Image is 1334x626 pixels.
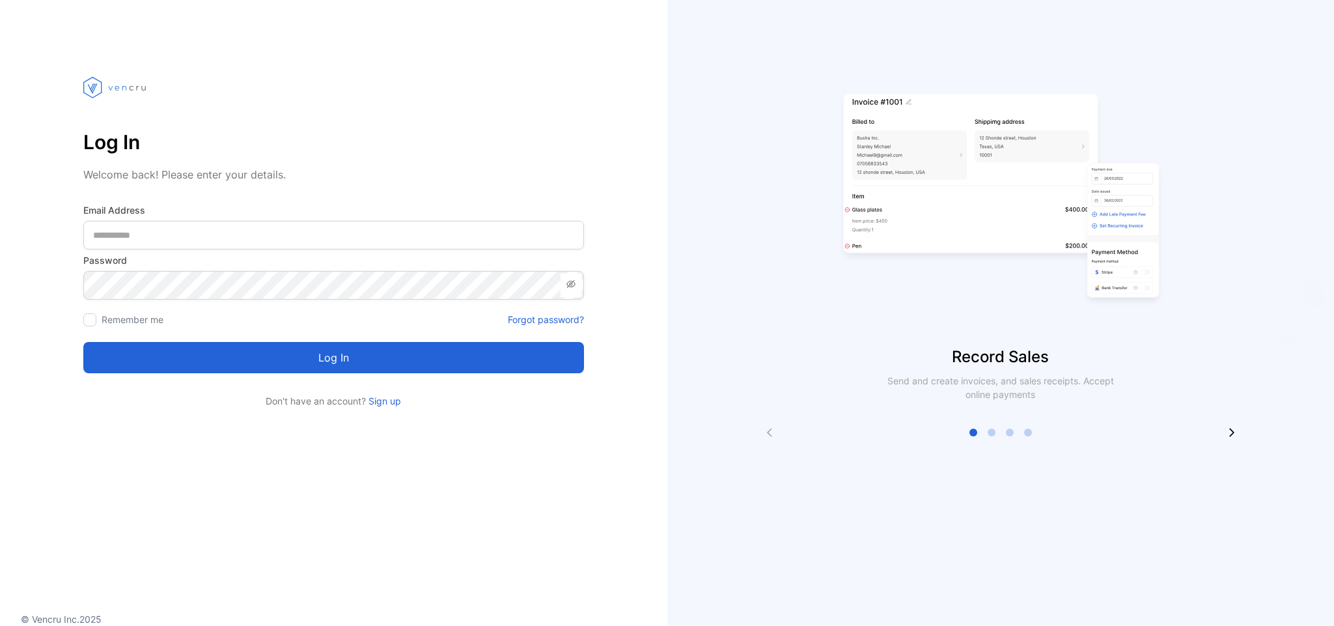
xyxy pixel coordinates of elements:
button: Log in [83,342,584,373]
label: Remember me [102,314,163,325]
p: Welcome back! Please enter your details. [83,167,584,182]
p: Send and create invoices, and sales receipts. Accept online payments [876,374,1126,401]
a: Sign up [366,395,401,406]
label: Email Address [83,203,584,217]
p: Don't have an account? [83,394,584,408]
p: Log In [83,126,584,158]
label: Password [83,253,584,267]
img: vencru logo [83,52,148,122]
img: slider image [838,52,1163,345]
a: Forgot password? [508,313,584,326]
